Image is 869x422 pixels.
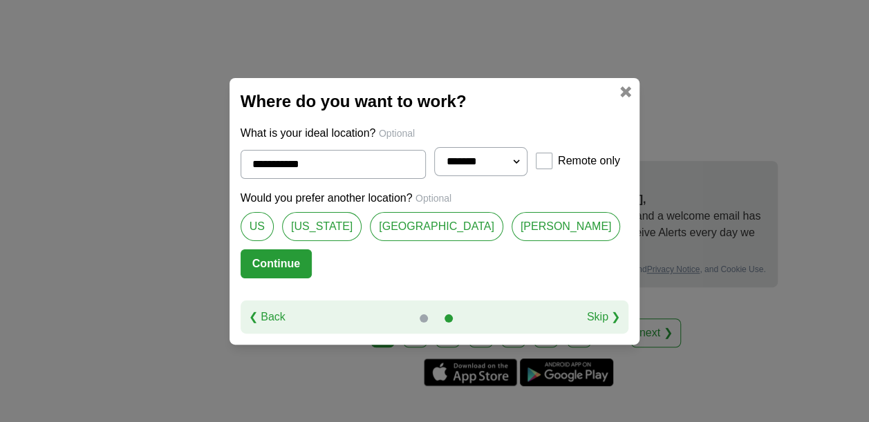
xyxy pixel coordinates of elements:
[379,128,415,139] span: Optional
[415,193,451,204] span: Optional
[587,309,621,325] a: Skip ❯
[249,309,286,325] a: ❮ Back
[370,212,503,241] a: [GEOGRAPHIC_DATA]
[241,89,629,114] h2: Where do you want to work?
[282,212,362,241] a: [US_STATE]
[241,249,312,278] button: Continue
[512,212,621,241] a: [PERSON_NAME]
[241,212,274,241] a: US
[241,125,629,142] p: What is your ideal location?
[558,153,620,169] label: Remote only
[241,190,629,207] p: Would you prefer another location?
